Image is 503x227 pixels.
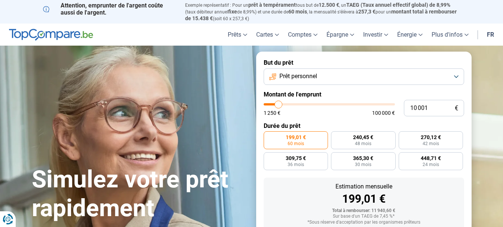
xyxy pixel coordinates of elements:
span: 309,75 € [286,156,306,161]
a: Prêts [223,24,252,46]
span: TAEG (Taux annuel effectif global) de 8,99% [346,2,450,8]
div: Total à rembourser: 11 940,60 € [270,208,458,214]
a: Cartes [252,24,283,46]
span: 12.500 € [319,2,339,8]
label: But du prêt [264,59,464,66]
span: 42 mois [423,141,439,146]
span: prêt à tempérament [248,2,296,8]
span: fixe [228,9,237,15]
img: TopCompare [9,29,93,41]
span: 24 mois [423,162,439,167]
span: € [455,105,458,111]
a: Investir [359,24,393,46]
p: Exemple représentatif : Pour un tous but de , un (taux débiteur annuel de 8,99%) et une durée de ... [185,2,460,22]
a: Comptes [283,24,322,46]
span: 48 mois [355,141,371,146]
span: montant total à rembourser de 15.438 € [185,9,457,21]
div: Sur base d'un TAEG de 7,45 %* [270,214,458,219]
span: 1 250 € [264,110,280,116]
span: 448,71 € [421,156,441,161]
label: Durée du prêt [264,122,464,129]
span: Prêt personnel [279,72,317,80]
span: 270,12 € [421,135,441,140]
span: 100 000 € [372,110,395,116]
a: fr [482,24,499,46]
span: 365,30 € [353,156,373,161]
span: 36 mois [288,162,304,167]
label: Montant de l'emprunt [264,91,464,98]
span: 199,01 € [286,135,306,140]
span: 257,3 € [358,9,375,15]
span: 240,45 € [353,135,373,140]
span: 30 mois [355,162,371,167]
a: Plus d'infos [427,24,473,46]
div: Estimation mensuelle [270,184,458,190]
button: Prêt personnel [264,68,464,85]
div: 199,01 € [270,193,458,205]
a: Énergie [393,24,427,46]
h1: Simulez votre prêt rapidement [32,165,247,223]
a: Épargne [322,24,359,46]
div: *Sous réserve d'acceptation par les organismes prêteurs [270,220,458,225]
span: 60 mois [288,9,307,15]
p: Attention, emprunter de l'argent coûte aussi de l'argent. [43,2,176,16]
span: 60 mois [288,141,304,146]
